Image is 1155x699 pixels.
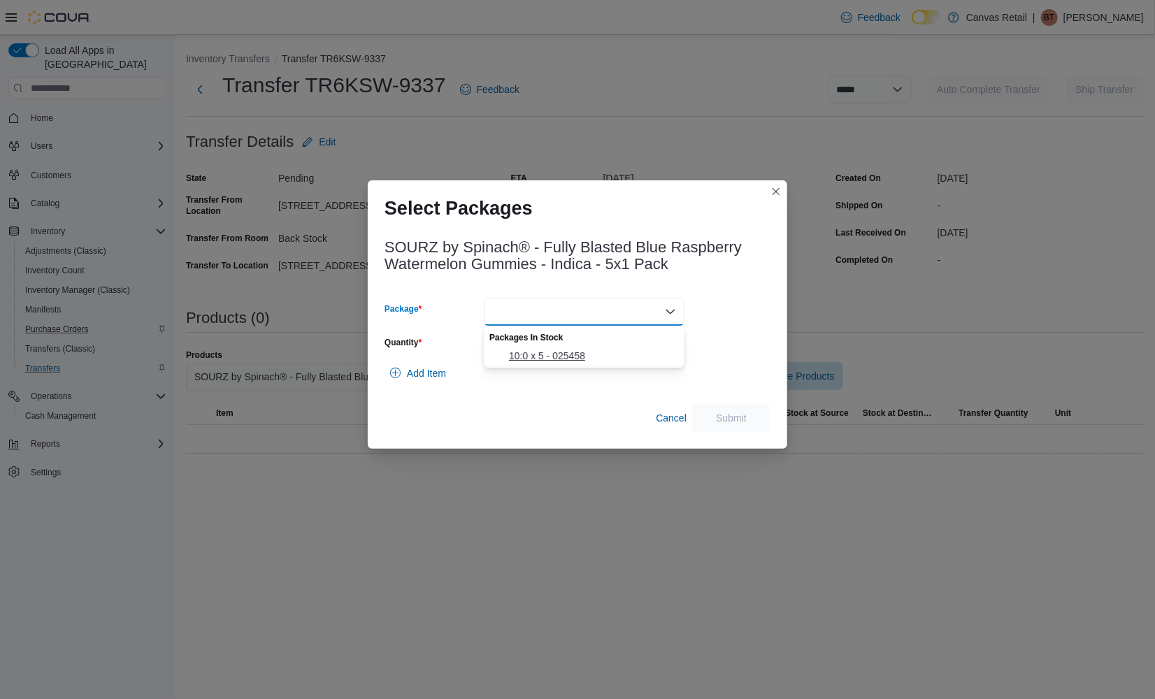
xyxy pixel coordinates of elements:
[385,359,452,387] button: Add Item
[650,404,692,432] button: Cancel
[385,337,422,348] label: Quantity
[509,349,676,363] span: 10:0 x 5 - 025458
[692,404,770,432] button: Submit
[407,366,446,380] span: Add Item
[656,411,687,425] span: Cancel
[484,346,684,366] button: 10:0 x 5 - 025458
[385,197,533,219] h1: Select Packages
[716,411,747,425] span: Submit
[768,183,784,200] button: Closes this modal window
[385,239,770,273] h3: SOURZ by Spinach® - Fully Blasted Blue Raspberry Watermelon Gummies - Indica - 5x1 Pack
[665,306,676,317] button: Close list of options
[385,303,422,315] label: Package
[484,326,684,366] div: Choose from the following options
[484,326,684,346] div: Packages In Stock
